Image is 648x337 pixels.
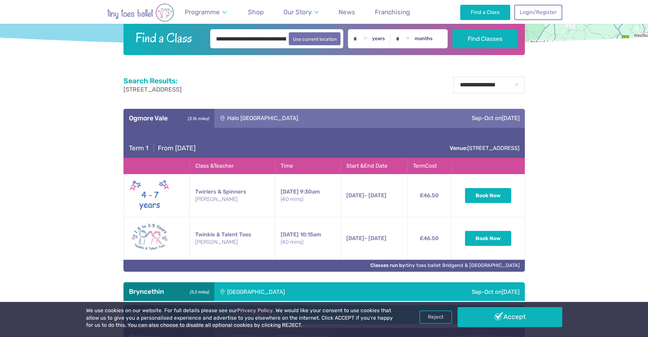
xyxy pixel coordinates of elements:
th: Class & Teacher [189,158,275,174]
label: months [415,36,433,42]
a: Find a Class [460,5,510,20]
h3: Ogmore Vale [129,114,209,122]
button: Book Now [465,188,511,203]
span: Franchising [375,8,410,16]
a: Open this area in Google Maps (opens a new window) [2,36,24,45]
a: Accept [458,307,562,327]
span: Programme [185,8,220,16]
span: Our Story [283,8,312,16]
small: (3.16 miles) [185,114,209,121]
button: Find Classes [452,29,518,48]
a: Login/Register [514,5,562,20]
h3: Bryncethin [129,288,209,296]
div: Sep-Oct on [402,109,525,128]
span: [DATE] [502,115,519,121]
img: Twirlers & Spinners New (May 2025) [129,178,170,213]
span: - [DATE] [346,235,386,241]
td: £46.50 [407,174,452,217]
a: Classes run by:tiny toes ballet Bridgend & [GEOGRAPHIC_DATA] [370,263,520,268]
span: [DATE] [502,288,519,295]
strong: Classes run by: [370,263,406,268]
td: Twinkle & Talent Toes [189,217,275,260]
a: Privacy Policy [237,307,273,314]
small: (40 mins) [281,196,335,203]
h2: Search Results: [123,77,182,85]
td: £46.50 [407,217,452,260]
small: [PERSON_NAME] [195,196,269,203]
p: We use cookies on our website. For full details please see our . We would like your consent to us... [86,307,396,329]
div: Sep-Oct on [390,282,525,301]
span: [DATE] [281,188,299,195]
small: (40 mins) [281,238,335,246]
span: Shop [248,8,264,16]
a: Reject [419,310,452,323]
td: 10:15am [275,217,341,260]
a: Venue:[STREET_ADDRESS] [450,145,519,151]
span: [DATE] [281,231,299,238]
label: years [372,36,385,42]
button: Use current location [289,32,341,45]
div: [GEOGRAPHIC_DATA] [214,282,390,301]
td: Twirlers & Spinners [189,174,275,217]
a: Our Story [280,4,322,20]
small: [PERSON_NAME] [195,238,269,246]
span: [DATE] [346,192,364,199]
strong: Venue: [450,145,467,151]
span: - [DATE] [346,192,386,199]
h2: Find a Class [130,29,205,46]
td: 9:30am [275,174,341,217]
th: Time [275,158,341,174]
img: tiny toes ballet [86,3,195,22]
th: Start & End Date [341,158,407,174]
img: Google [2,36,24,45]
span: News [338,8,355,16]
small: (5.2 miles) [187,288,209,295]
a: Shop [245,4,267,20]
span: | [150,144,158,152]
a: News [335,4,359,20]
h4: From [DATE] [129,144,196,152]
span: [DATE] [346,235,364,241]
span: Term 1 [129,144,148,152]
button: Book Now [465,231,511,246]
th: Term Cost [407,158,452,174]
a: Franchising [372,4,413,20]
a: Programme [182,4,230,20]
p: [STREET_ADDRESS] [123,85,182,94]
div: Halo [GEOGRAPHIC_DATA] [214,109,402,128]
